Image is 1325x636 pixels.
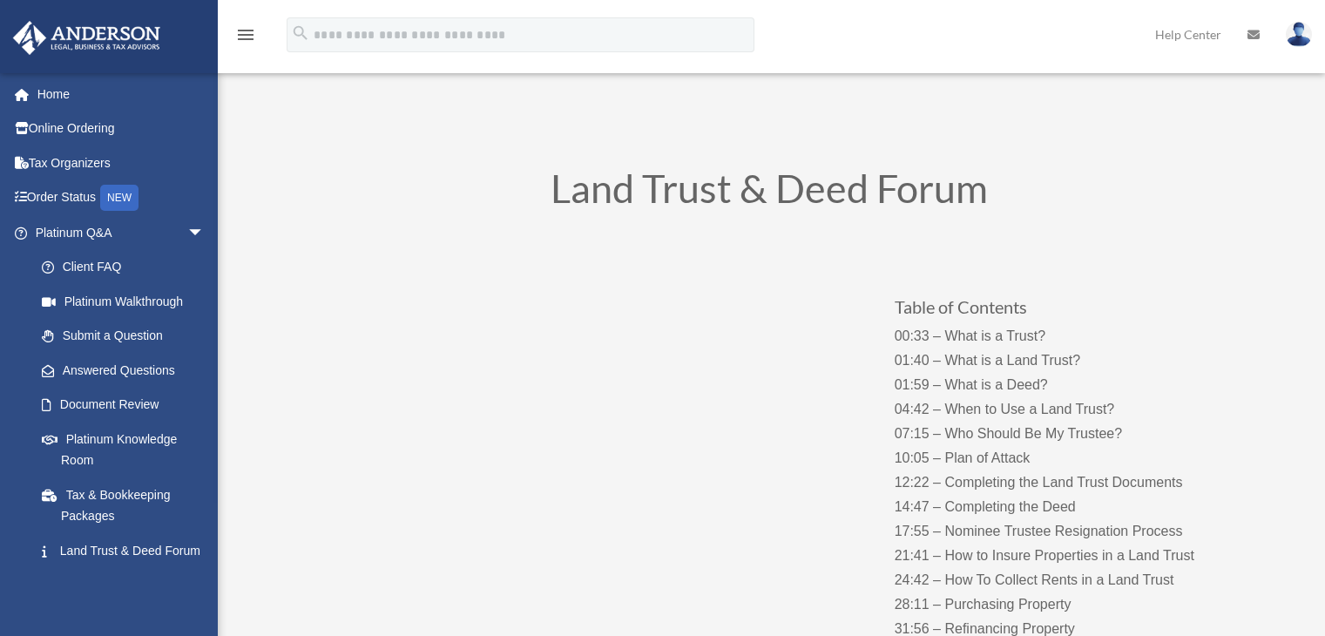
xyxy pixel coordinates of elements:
a: Platinum Knowledge Room [24,422,231,477]
i: search [291,24,310,43]
a: Platinum Q&Aarrow_drop_down [12,215,231,250]
a: Client FAQ [24,250,231,285]
a: Tax Organizers [12,145,231,180]
i: menu [235,24,256,45]
h1: Land Trust & Deed Forum [299,169,1240,217]
a: Tax & Bookkeeping Packages [24,477,231,533]
span: arrow_drop_down [187,215,222,251]
a: Portal Feedback [24,568,231,603]
a: Submit a Question [24,319,231,354]
a: Order StatusNEW [12,180,231,216]
a: Land Trust & Deed Forum [24,533,222,568]
a: Document Review [24,388,231,423]
div: NEW [100,185,139,211]
a: Platinum Walkthrough [24,284,231,319]
img: Anderson Advisors Platinum Portal [8,21,166,55]
a: menu [235,30,256,45]
a: Home [12,77,231,112]
h3: Table of Contents [895,298,1239,324]
a: Online Ordering [12,112,231,146]
img: User Pic [1286,22,1312,47]
a: Answered Questions [24,353,231,388]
